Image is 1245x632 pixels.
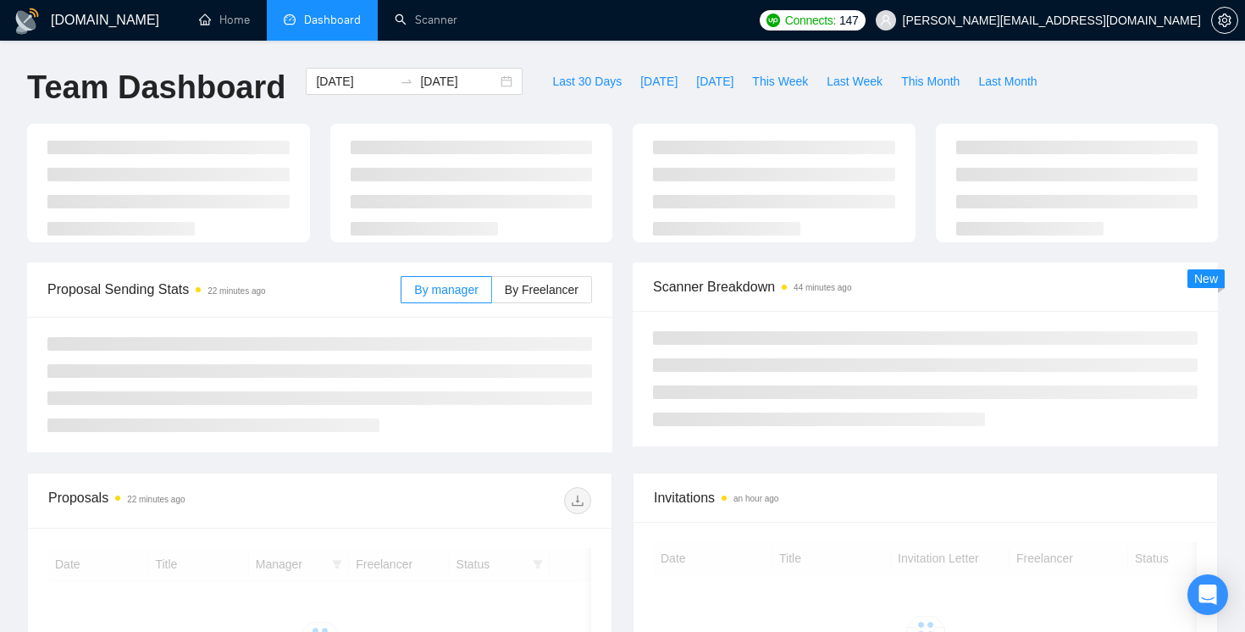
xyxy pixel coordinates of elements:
[505,283,578,297] span: By Freelancer
[207,286,265,296] time: 22 minutes ago
[654,487,1197,508] span: Invitations
[978,72,1037,91] span: Last Month
[880,14,892,26] span: user
[766,14,780,27] img: upwork-logo.png
[631,68,687,95] button: [DATE]
[400,75,413,88] span: swap-right
[892,68,969,95] button: This Month
[543,68,631,95] button: Last 30 Days
[752,72,808,91] span: This Week
[969,68,1046,95] button: Last Month
[901,72,960,91] span: This Month
[696,72,733,91] span: [DATE]
[1194,272,1218,286] span: New
[48,487,320,514] div: Proposals
[400,75,413,88] span: to
[794,283,851,292] time: 44 minutes ago
[414,283,478,297] span: By manager
[743,68,817,95] button: This Week
[839,11,858,30] span: 147
[27,68,285,108] h1: Team Dashboard
[640,72,678,91] span: [DATE]
[1211,7,1238,34] button: setting
[304,13,361,27] span: Dashboard
[827,72,883,91] span: Last Week
[316,72,393,91] input: Start date
[395,13,457,27] a: searchScanner
[687,68,743,95] button: [DATE]
[817,68,892,95] button: Last Week
[785,11,836,30] span: Connects:
[47,279,401,300] span: Proposal Sending Stats
[1212,14,1237,27] span: setting
[733,494,778,503] time: an hour ago
[420,72,497,91] input: End date
[14,8,41,35] img: logo
[284,14,296,25] span: dashboard
[1187,574,1228,615] div: Open Intercom Messenger
[552,72,622,91] span: Last 30 Days
[199,13,250,27] a: homeHome
[1211,14,1238,27] a: setting
[653,276,1198,297] span: Scanner Breakdown
[127,495,185,504] time: 22 minutes ago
